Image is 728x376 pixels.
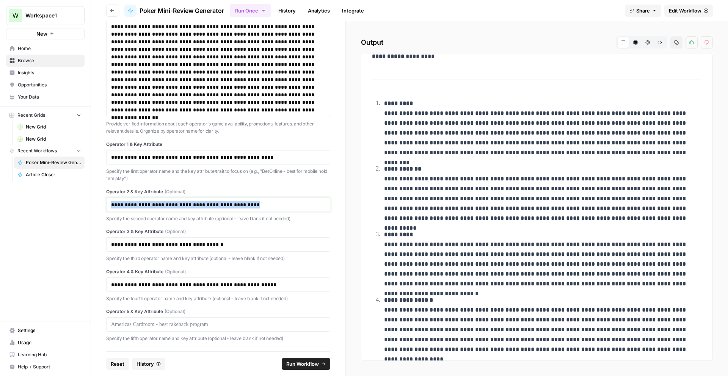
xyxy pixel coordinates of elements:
[106,215,330,222] p: Specify the second operator name and key attribute (optional - leave blank if not needed)
[106,268,330,275] label: Operator 4 & Key Attribute
[6,6,85,25] button: Workspace: Workspace1
[25,12,71,19] span: Workspace1
[106,168,330,182] p: Specify the first operator name and the key attribute/trait to focus on (e.g., "BetOnline - best ...
[26,124,81,130] span: New Grid
[106,295,330,302] p: Specify the fourth operator name and key attribute (optional - leave blank if not needed)
[17,147,57,154] span: Recent Workflows
[106,188,330,195] label: Operator 2 & Key Attribute
[18,94,81,100] span: Your Data
[106,335,330,342] p: Specify the fifth operator name and key attribute (optional - leave blank if not needed)
[303,5,334,17] a: Analytics
[111,360,124,368] span: Reset
[106,141,330,148] label: Operator 1 & Key Attribute
[26,171,81,178] span: Article Closer
[274,5,300,17] a: History
[136,360,154,368] span: History
[6,42,85,55] a: Home
[282,358,330,370] button: Run Workflow
[26,159,81,166] span: Poker Mini-Review Generator
[106,228,330,235] label: Operator 3 & Key Attribute
[6,349,85,361] a: Learning Hub
[165,308,185,315] span: (Optional)
[6,324,85,337] a: Settings
[337,5,369,17] a: Integrate
[13,11,19,20] span: W
[230,4,271,17] button: Run Once
[18,69,81,76] span: Insights
[106,308,330,315] label: Operator 5 & Key Attribute
[6,28,85,39] button: New
[124,5,224,17] a: Poker Mini-Review Generator
[664,5,713,17] a: Edit Workflow
[165,268,186,275] span: (Optional)
[6,79,85,91] a: Opportunities
[14,157,85,169] a: Poker Mini-Review Generator
[636,7,650,14] span: Share
[6,337,85,349] a: Usage
[18,45,81,52] span: Home
[286,360,319,368] span: Run Workflow
[14,133,85,145] a: New Grid
[6,110,85,121] button: Recent Grids
[36,30,47,38] span: New
[18,57,81,64] span: Browse
[17,112,45,119] span: Recent Grids
[165,188,185,195] span: (Optional)
[132,358,165,370] button: History
[669,7,701,14] span: Edit Workflow
[625,5,661,17] button: Share
[6,55,85,67] a: Browse
[6,361,85,373] button: Help + Support
[26,136,81,143] span: New Grid
[18,351,81,358] span: Learning Hub
[6,145,85,157] button: Recent Workflows
[165,228,186,235] span: (Optional)
[106,358,129,370] button: Reset
[18,339,81,346] span: Usage
[14,121,85,133] a: New Grid
[106,255,330,262] p: Specify the third operator name and key attribute (optional - leave blank if not needed)
[6,91,85,103] a: Your Data
[6,67,85,79] a: Insights
[140,6,224,15] span: Poker Mini-Review Generator
[18,81,81,88] span: Opportunities
[106,120,330,135] p: Provide verified information about each operator's game availability, promotions, features, and o...
[18,363,81,370] span: Help + Support
[361,36,713,49] h2: Output
[18,327,81,334] span: Settings
[14,169,85,181] a: Article Closer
